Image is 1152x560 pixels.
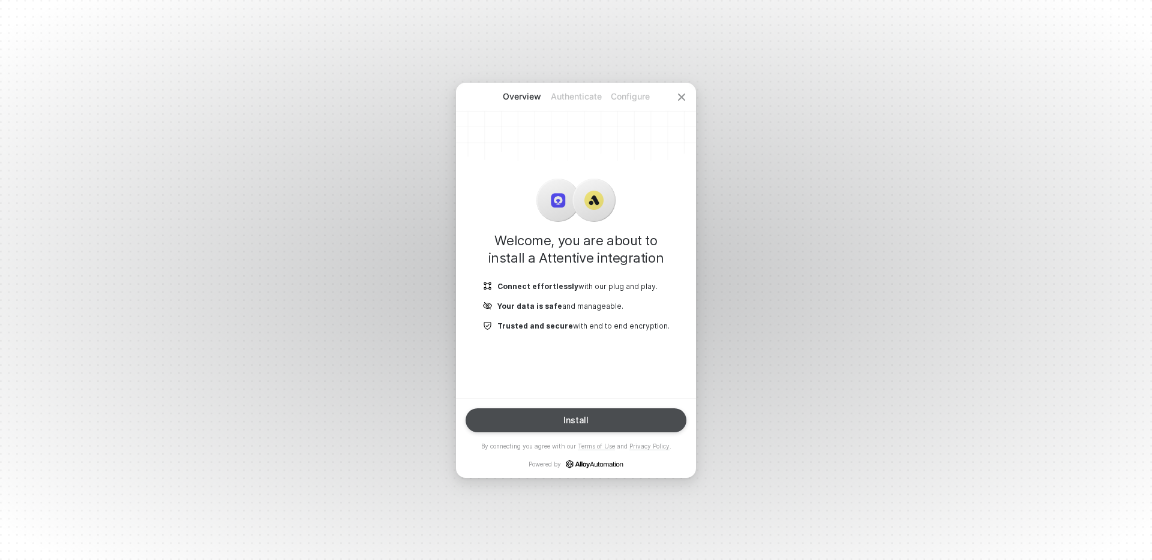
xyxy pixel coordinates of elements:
p: Configure [603,91,657,103]
p: with our plug and play. [497,281,658,291]
button: Install [466,408,686,432]
p: By connecting you agree with our and . [481,442,671,450]
p: Powered by [529,460,623,468]
span: icon-close [677,92,686,102]
p: with end to end encryption. [497,321,670,331]
b: Your data is safe [497,302,562,311]
a: Terms of Use [578,442,615,450]
h1: Welcome, you are about to install a Attentive integration [475,232,677,267]
img: icon [483,301,493,311]
p: Authenticate [549,91,603,103]
img: icon [584,191,604,210]
img: icon [483,281,493,291]
p: and manageable. [497,301,623,311]
div: Install [563,416,589,425]
a: icon-success [566,460,623,468]
img: icon [548,191,568,210]
b: Trusted and secure [497,321,573,330]
img: icon [483,321,493,331]
b: Connect effortlessly [497,282,578,291]
p: Overview [495,91,549,103]
a: Privacy Policy [629,442,670,450]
